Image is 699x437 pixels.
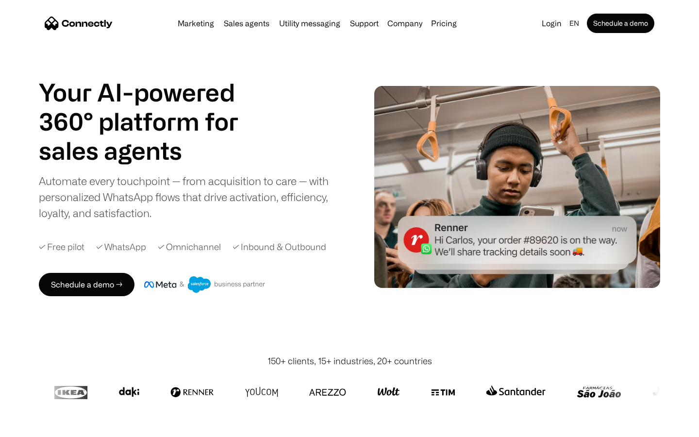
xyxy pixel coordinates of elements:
[174,19,218,27] a: Marketing
[569,17,579,30] div: en
[267,354,432,368] div: 150+ clients, 15+ industries, 20+ countries
[220,19,273,27] a: Sales agents
[39,273,134,296] a: Schedule a demo →
[19,420,58,434] ul: Language list
[39,78,262,136] h1: Your AI-powered 360° platform for
[144,276,266,293] img: Meta and Salesforce business partner badge.
[158,240,221,253] div: ✓ Omnichannel
[538,17,566,30] a: Login
[10,419,58,434] aside: Language selected: English
[39,173,345,221] div: Automate every touchpoint — from acquisition to care — with personalized WhatsApp flows that driv...
[233,240,326,253] div: ✓ Inbound & Outbound
[39,136,262,165] h1: sales agents
[427,19,461,27] a: Pricing
[387,17,422,30] div: Company
[96,240,146,253] div: ✓ WhatsApp
[275,19,344,27] a: Utility messaging
[587,14,654,33] a: Schedule a demo
[39,240,84,253] div: ✓ Free pilot
[346,19,383,27] a: Support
